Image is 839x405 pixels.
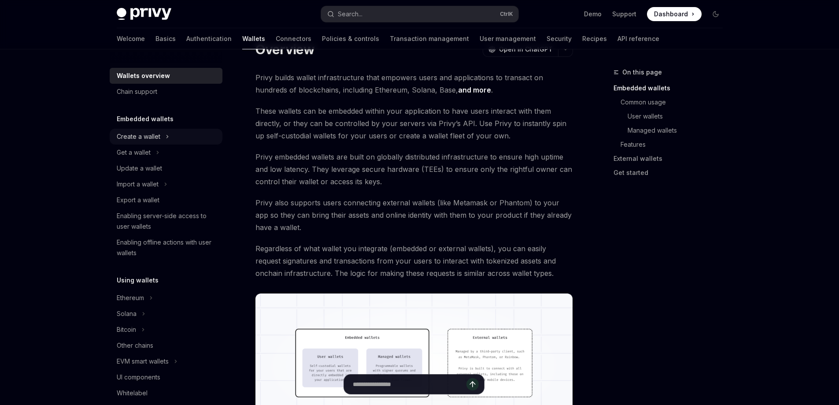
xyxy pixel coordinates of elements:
button: Toggle dark mode [709,7,723,21]
a: Chain support [110,84,222,100]
a: Managed wallets [628,123,730,137]
a: Get started [614,166,730,180]
a: Export a wallet [110,192,222,208]
a: User management [480,28,536,49]
a: Wallets overview [110,68,222,84]
a: Enabling server-side access to user wallets [110,208,222,234]
a: Connectors [276,28,311,49]
a: Whitelabel [110,385,222,401]
a: Policies & controls [322,28,379,49]
a: Update a wallet [110,160,222,176]
span: These wallets can be embedded within your application to have users interact with them directly, ... [255,105,573,142]
div: Solana [117,308,137,319]
h5: Embedded wallets [117,114,174,124]
a: Authentication [186,28,232,49]
div: Chain support [117,86,157,97]
div: Import a wallet [117,179,159,189]
div: Other chains [117,340,153,351]
a: Recipes [582,28,607,49]
img: dark logo [117,8,171,20]
h5: Using wallets [117,275,159,286]
a: Other chains [110,338,222,353]
div: Get a wallet [117,147,151,158]
div: Search... [338,9,362,19]
button: Send message [466,378,479,390]
div: Wallets overview [117,71,170,81]
div: Enabling server-side access to user wallets [117,211,217,232]
span: Privy builds wallet infrastructure that empowers users and applications to transact on hundreds o... [255,71,573,96]
div: EVM smart wallets [117,356,169,367]
a: Dashboard [647,7,702,21]
a: Common usage [621,95,730,109]
div: Bitcoin [117,324,136,335]
a: Features [621,137,730,152]
a: Embedded wallets [614,81,730,95]
a: Support [612,10,636,19]
span: Privy embedded wallets are built on globally distributed infrastructure to ensure high uptime and... [255,151,573,188]
div: Whitelabel [117,388,148,398]
a: Security [547,28,572,49]
a: Basics [155,28,176,49]
a: Welcome [117,28,145,49]
a: and more [458,85,491,95]
span: Privy also supports users connecting external wallets (like Metamask or Phantom) to your app so t... [255,197,573,234]
h1: Overview [255,41,315,57]
button: Search...CtrlK [321,6,518,22]
div: Export a wallet [117,195,159,205]
span: Open in ChatGPT [499,45,553,54]
a: Demo [584,10,602,19]
div: Create a wallet [117,131,160,142]
div: Update a wallet [117,163,162,174]
div: Enabling offline actions with user wallets [117,237,217,258]
span: Ctrl K [500,11,513,18]
a: UI components [110,369,222,385]
a: User wallets [628,109,730,123]
div: Ethereum [117,293,144,303]
a: Wallets [242,28,265,49]
a: API reference [617,28,659,49]
span: Regardless of what wallet you integrate (embedded or external wallets), you can easily request si... [255,242,573,279]
a: External wallets [614,152,730,166]
a: Enabling offline actions with user wallets [110,234,222,261]
span: On this page [622,67,662,78]
a: Transaction management [390,28,469,49]
button: Open in ChatGPT [483,42,558,57]
span: Dashboard [654,10,688,19]
div: UI components [117,372,160,383]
